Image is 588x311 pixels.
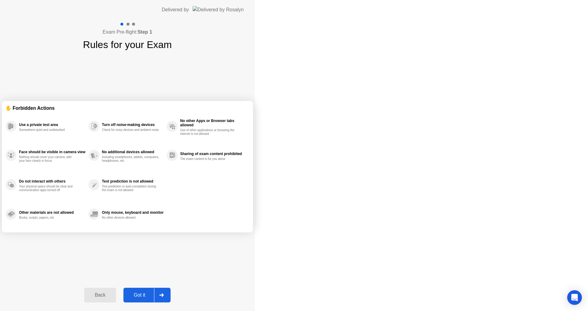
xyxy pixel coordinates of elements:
b: Step 1 [138,29,152,35]
div: Back [86,292,114,298]
div: Text prediction or auto-completion during the exam is not allowed [102,185,160,192]
div: The exam content is for you alone [180,157,238,161]
div: Sharing of exam content prohibited [180,152,246,156]
button: Got it [123,288,171,302]
div: Got it [125,292,154,298]
div: Text prediction is not allowed [102,179,164,183]
div: Delivered by [162,6,189,13]
h1: Rules for your Exam [83,37,172,52]
div: No additional devices allowed [102,150,164,154]
div: Face should be visible in camera view [19,150,85,154]
div: Turn off noise-making devices [102,123,164,127]
div: Use of other applications or browsing the internet is not allowed [180,128,238,136]
div: Only mouse, keyboard and monitor [102,210,164,215]
div: Do not interact with others [19,179,85,183]
div: Other materials are not allowed [19,210,85,215]
div: Open Intercom Messenger [567,290,582,305]
div: Nothing should cover your camera, with your face clearly in focus [19,155,77,163]
div: Books, scripts, papers, etc [19,216,77,220]
div: Your physical space should be clear and communication apps turned off [19,185,77,192]
div: No other Apps or Browser tabs allowed [180,119,246,127]
div: Including smartphones, tablets, computers, headphones, etc. [102,155,160,163]
h4: Exam Pre-flight: [103,28,152,36]
div: Check for noisy devices and ambient noise [102,128,160,132]
div: Use a private test area [19,123,85,127]
div: Somewhere quiet and undisturbed [19,128,77,132]
img: Delivered by Rosalyn [193,6,244,13]
div: ✋ Forbidden Actions [6,105,249,112]
button: Back [84,288,116,302]
div: No other devices allowed [102,216,160,220]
